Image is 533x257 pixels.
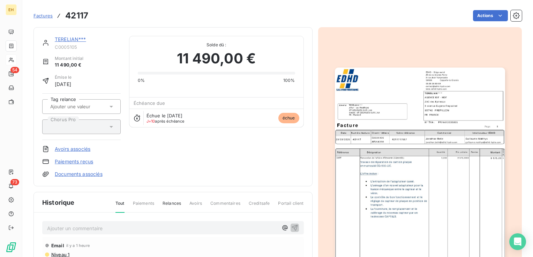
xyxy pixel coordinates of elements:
input: Ajouter une valeur [50,103,120,110]
img: Logo LeanPay [6,242,17,253]
span: Émise le [55,74,72,80]
span: 54 [10,67,19,73]
div: EH [6,4,17,15]
span: [DATE] [55,80,72,88]
span: échue [278,113,299,123]
span: Relances [163,200,181,212]
span: 100% [283,77,295,84]
span: Tout [115,200,125,213]
span: Montant initial [55,55,83,62]
span: Paiements [133,200,154,212]
button: Actions [473,10,508,21]
span: Solde dû : [138,42,295,48]
span: Factures [33,13,53,18]
a: Factures [33,12,53,19]
span: Échue le [DATE] [147,113,182,118]
span: J+10 [147,119,155,124]
span: C0005105 [55,44,121,50]
span: Portail client [278,200,303,212]
a: Avoirs associés [55,146,90,153]
h3: 42117 [65,9,88,22]
span: après échéance [147,119,185,123]
span: 0% [138,77,145,84]
span: 11 490,00 € [55,62,83,69]
a: Documents associés [55,171,103,178]
span: Commentaires [210,200,240,212]
span: Avoirs [189,200,202,212]
a: Paiements reçus [55,158,93,165]
span: Échéance due [134,100,165,106]
div: Open Intercom Messenger [509,233,526,250]
span: il y a 1 heure [66,243,90,248]
span: Historique [42,198,75,207]
span: 73 [10,179,19,185]
span: Email [51,243,64,248]
span: Creditsafe [249,200,270,212]
span: 11 490,00 € [177,48,256,69]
